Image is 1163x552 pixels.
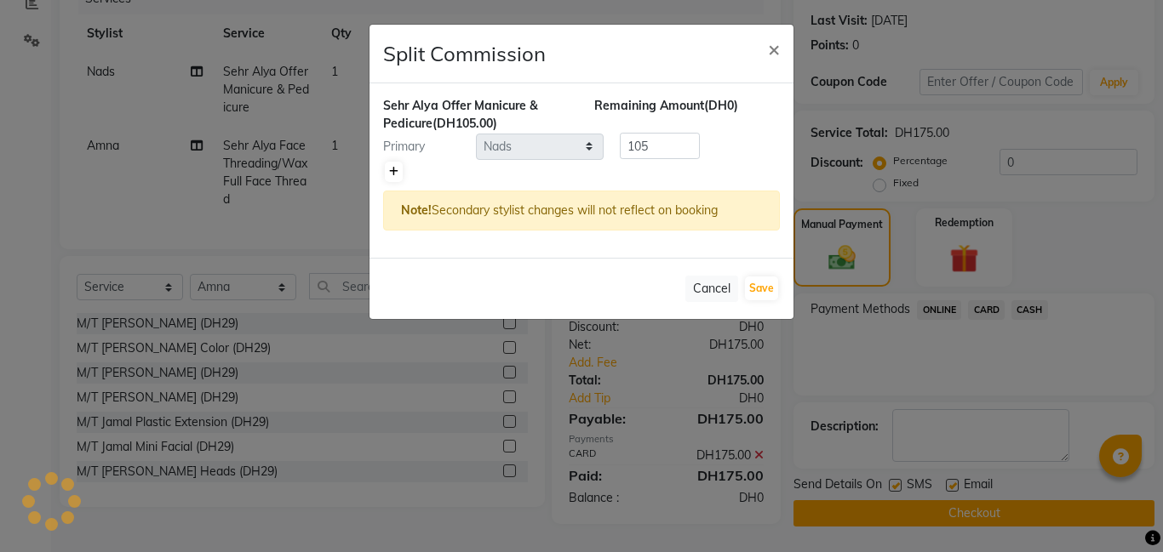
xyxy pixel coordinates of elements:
span: Remaining Amount [594,98,704,113]
div: Primary [370,138,476,156]
strong: Note! [401,202,432,218]
button: Close [754,25,793,72]
div: Secondary stylist changes will not reflect on booking [383,191,780,230]
button: Save [745,276,778,300]
button: Cancel [685,276,738,302]
span: Sehr Alya Offer Manicure & Pedicure [383,98,538,131]
span: (DH0) [704,98,738,113]
span: (DH105.00) [433,116,497,131]
h4: Split Commission [383,38,546,69]
span: × [768,36,780,61]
